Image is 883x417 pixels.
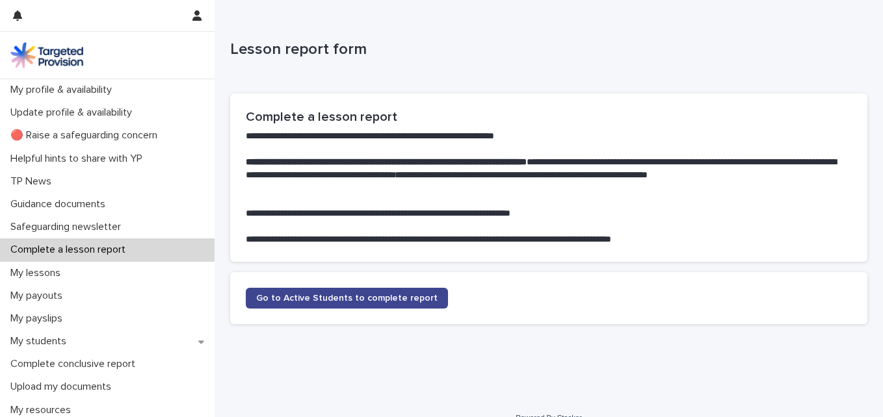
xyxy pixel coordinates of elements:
p: My payslips [5,312,73,325]
p: Guidance documents [5,198,116,210]
p: TP News [5,175,62,188]
p: My resources [5,404,81,416]
p: My lessons [5,267,71,279]
p: 🔴 Raise a safeguarding concern [5,129,168,142]
img: M5nRWzHhSzIhMunXDL62 [10,42,83,68]
a: Go to Active Students to complete report [246,288,448,309]
p: My payouts [5,290,73,302]
p: My profile & availability [5,84,122,96]
h2: Complete a lesson report [246,109,852,125]
p: My students [5,335,77,347]
p: Complete conclusive report [5,358,146,370]
p: Update profile & availability [5,107,142,119]
p: Lesson report form [230,40,862,59]
p: Helpful hints to share with YP [5,153,153,165]
p: Safeguarding newsletter [5,221,131,233]
span: Go to Active Students to complete report [256,294,438,303]
p: Complete a lesson report [5,244,136,256]
p: Upload my documents [5,381,122,393]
